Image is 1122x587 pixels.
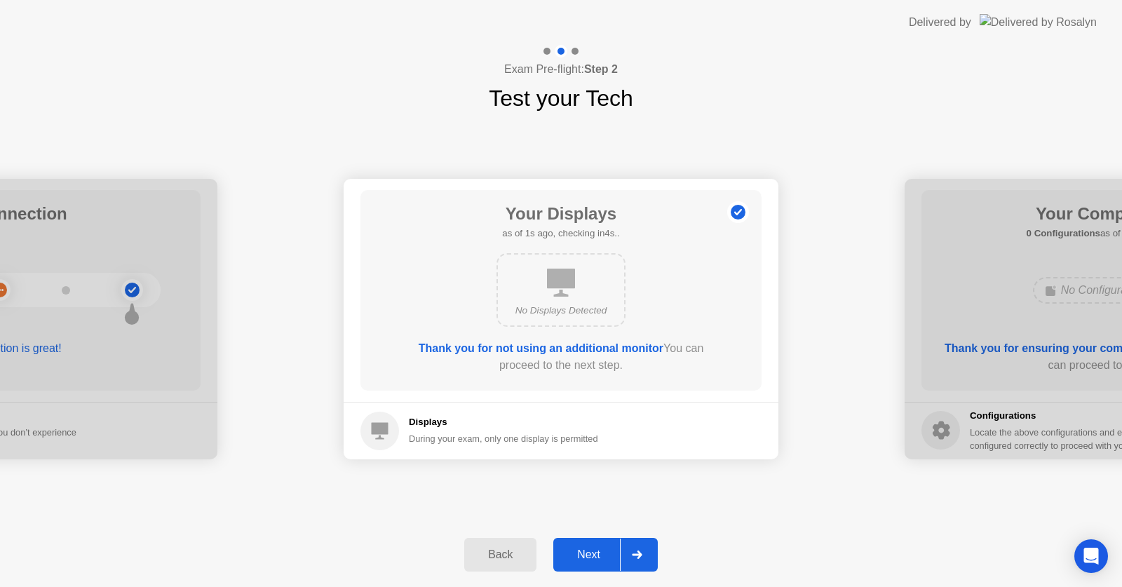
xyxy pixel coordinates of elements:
[1074,539,1108,573] div: Open Intercom Messenger
[409,415,598,429] h5: Displays
[502,201,619,227] h1: Your Displays
[502,227,619,241] h5: as of 1s ago, checking in4s..
[584,63,618,75] b: Step 2
[557,548,620,561] div: Next
[553,538,658,572] button: Next
[909,14,971,31] div: Delivered by
[464,538,536,572] button: Back
[400,340,722,374] div: You can proceed to the next step.
[980,14,1097,30] img: Delivered by Rosalyn
[504,61,618,78] h4: Exam Pre-flight:
[489,81,633,115] h1: Test your Tech
[419,342,663,354] b: Thank you for not using an additional monitor
[409,432,598,445] div: During your exam, only one display is permitted
[509,304,613,318] div: No Displays Detected
[468,548,532,561] div: Back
